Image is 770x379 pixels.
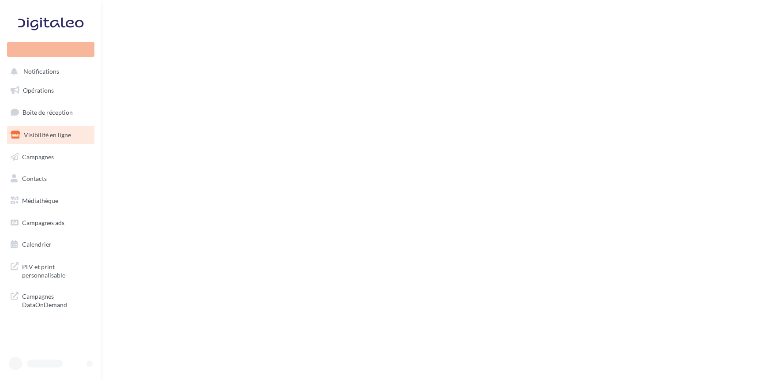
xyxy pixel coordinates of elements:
[23,86,54,94] span: Opérations
[22,219,64,226] span: Campagnes ads
[5,148,96,166] a: Campagnes
[22,175,47,182] span: Contacts
[5,214,96,232] a: Campagnes ads
[5,81,96,100] a: Opérations
[5,126,96,144] a: Visibilité en ligne
[22,240,52,248] span: Calendrier
[5,235,96,254] a: Calendrier
[23,109,73,116] span: Boîte de réception
[22,197,58,204] span: Médiathèque
[22,153,54,160] span: Campagnes
[22,261,91,280] span: PLV et print personnalisable
[5,169,96,188] a: Contacts
[24,131,71,139] span: Visibilité en ligne
[22,290,91,309] span: Campagnes DataOnDemand
[5,257,96,283] a: PLV et print personnalisable
[5,191,96,210] a: Médiathèque
[23,68,59,75] span: Notifications
[5,103,96,122] a: Boîte de réception
[7,42,94,57] div: Nouvelle campagne
[5,287,96,313] a: Campagnes DataOnDemand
